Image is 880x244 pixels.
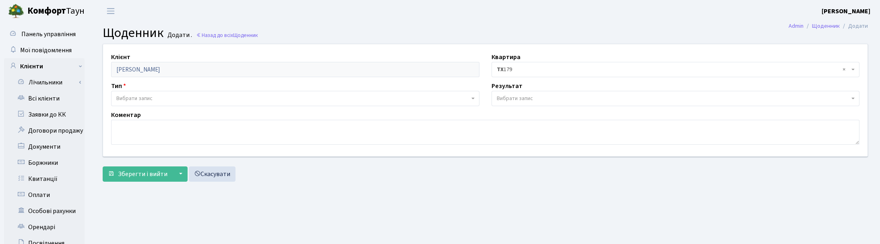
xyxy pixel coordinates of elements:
[492,52,521,62] label: Квартира
[497,66,850,74] span: <b>ТХ</b>&nbsp;&nbsp;&nbsp;&nbsp;179
[777,18,880,35] nav: breadcrumb
[101,4,121,18] button: Переключити навігацію
[21,30,76,39] span: Панель управління
[4,171,85,187] a: Квитанції
[111,110,141,120] label: Коментар
[492,62,860,77] span: <b>ТХ</b>&nbsp;&nbsp;&nbsp;&nbsp;179
[27,4,66,17] b: Комфорт
[4,26,85,42] a: Панель управління
[9,74,85,90] a: Лічильники
[840,22,868,31] li: Додати
[497,94,533,103] span: Вибрати запис
[189,166,235,182] a: Скасувати
[111,81,126,91] label: Тип
[4,123,85,139] a: Договори продажу
[812,22,840,30] a: Щоденник
[4,58,85,74] a: Клієнти
[822,7,870,16] b: [PERSON_NAME]
[843,66,845,74] span: Видалити всі елементи
[4,219,85,235] a: Орендарі
[20,46,72,55] span: Мої повідомлення
[8,3,24,19] img: logo.png
[4,203,85,219] a: Особові рахунки
[27,4,85,18] span: Таун
[118,170,167,178] span: Зберегти і вийти
[4,139,85,155] a: Документи
[4,90,85,107] a: Всі клієнти
[492,81,523,91] label: Результат
[196,31,258,39] a: Назад до всіхЩоденник
[4,42,85,58] a: Мої повідомлення
[116,94,153,103] span: Вибрати запис
[497,66,504,74] b: ТХ
[233,31,258,39] span: Щоденник
[4,187,85,203] a: Оплати
[103,166,173,182] button: Зберегти і вийти
[103,24,163,42] span: Щоденник
[4,155,85,171] a: Боржники
[4,107,85,123] a: Заявки до КК
[166,31,192,39] small: Додати .
[789,22,804,30] a: Admin
[822,6,870,16] a: [PERSON_NAME]
[111,52,130,62] label: Клієнт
